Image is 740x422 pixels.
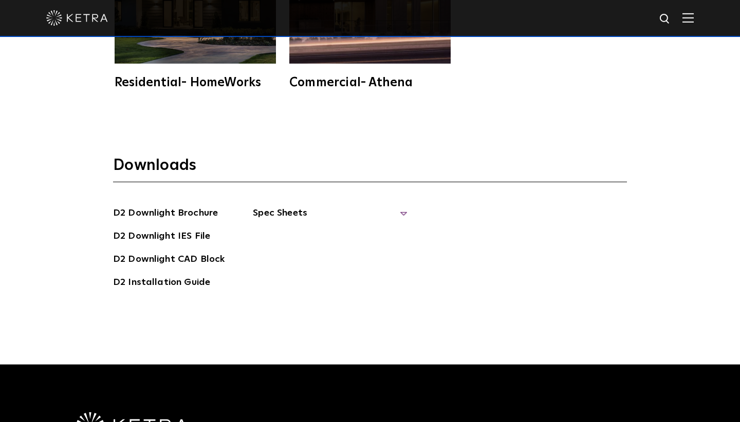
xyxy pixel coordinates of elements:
[113,275,210,292] a: D2 Installation Guide
[289,76,451,89] div: Commercial- Athena
[682,13,694,23] img: Hamburger%20Nav.svg
[113,206,218,222] a: D2 Downlight Brochure
[115,76,276,89] div: Residential- HomeWorks
[113,156,627,182] h3: Downloads
[659,13,672,26] img: search icon
[113,252,225,268] a: D2 Downlight CAD Block
[113,229,210,245] a: D2 Downlight IES File
[253,206,407,228] span: Spec Sheets
[46,10,108,26] img: ketra-logo-2019-white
